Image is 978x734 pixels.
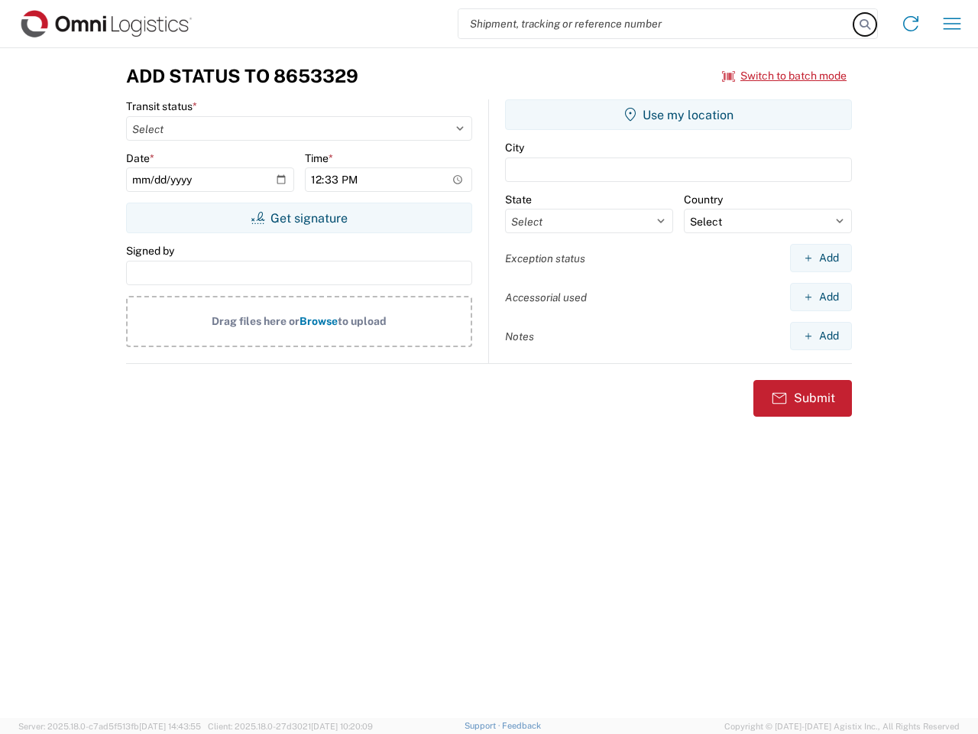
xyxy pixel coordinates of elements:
[126,99,197,113] label: Transit status
[790,283,852,311] button: Add
[465,721,503,730] a: Support
[684,193,723,206] label: Country
[753,380,852,417] button: Submit
[505,330,534,343] label: Notes
[300,315,338,327] span: Browse
[790,322,852,350] button: Add
[208,722,373,731] span: Client: 2025.18.0-27d3021
[126,203,472,233] button: Get signature
[790,244,852,272] button: Add
[502,721,541,730] a: Feedback
[505,141,524,154] label: City
[126,65,358,87] h3: Add Status to 8653329
[126,151,154,165] label: Date
[305,151,333,165] label: Time
[505,252,585,265] label: Exception status
[311,722,373,731] span: [DATE] 10:20:09
[505,193,532,206] label: State
[505,99,852,130] button: Use my location
[212,315,300,327] span: Drag files here or
[724,719,960,733] span: Copyright © [DATE]-[DATE] Agistix Inc., All Rights Reserved
[505,291,587,304] label: Accessorial used
[139,722,201,731] span: [DATE] 14:43:55
[338,315,387,327] span: to upload
[126,244,174,258] label: Signed by
[722,63,847,89] button: Switch to batch mode
[458,9,854,38] input: Shipment, tracking or reference number
[18,722,201,731] span: Server: 2025.18.0-c7ad5f513fb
